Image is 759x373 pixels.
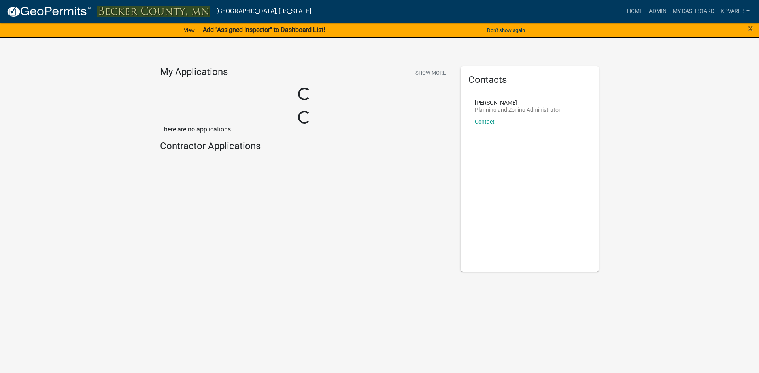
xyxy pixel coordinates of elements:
[646,4,670,19] a: Admin
[203,26,325,34] strong: Add "Assigned Inspector" to Dashboard List!
[412,66,449,79] button: Show More
[160,141,449,155] wm-workflow-list-section: Contractor Applications
[160,66,228,78] h4: My Applications
[97,6,210,17] img: Becker County, Minnesota
[160,125,449,134] p: There are no applications
[181,24,198,37] a: View
[468,74,591,86] h5: Contacts
[748,24,753,33] button: Close
[484,24,528,37] button: Don't show again
[160,141,449,152] h4: Contractor Applications
[670,4,717,19] a: My Dashboard
[475,118,495,125] a: Contact
[748,23,753,34] span: ×
[475,107,561,112] p: Planning and Zoning Administrator
[624,4,646,19] a: Home
[216,5,311,18] a: [GEOGRAPHIC_DATA], [US_STATE]
[717,4,753,19] a: kpvareb
[475,100,561,105] p: [PERSON_NAME]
